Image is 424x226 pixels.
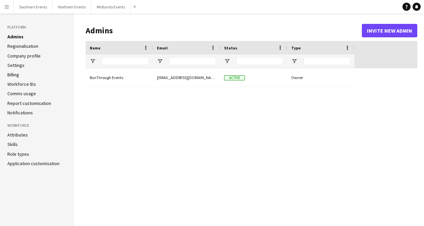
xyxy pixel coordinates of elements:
[224,75,245,80] span: Active
[236,57,283,65] input: Status Filter Input
[7,151,29,157] a: Role types
[7,90,36,97] a: Comms usage
[53,0,91,13] button: Northern Events
[90,58,96,64] button: Open Filter Menu
[7,122,67,128] h3: Workforce
[224,58,230,64] button: Open Filter Menu
[362,24,417,37] button: Invite new admin
[102,57,149,65] input: Name Filter Input
[86,68,153,87] div: RunThrough Events
[7,34,24,40] a: Admins
[7,53,41,59] a: Company profile
[7,24,67,30] h3: Platform
[91,0,131,13] button: Midlands Events
[7,72,19,78] a: Billing
[287,68,354,87] div: Owner
[7,81,36,87] a: Workforce IDs
[7,62,25,68] a: Settings
[7,43,38,49] a: Regionalisation
[90,45,100,50] span: Name
[169,57,216,65] input: Email Filter Input
[153,68,220,87] div: [EMAIL_ADDRESS][DOMAIN_NAME]
[157,58,163,64] button: Open Filter Menu
[291,58,297,64] button: Open Filter Menu
[86,26,362,36] h1: Admins
[14,0,53,13] button: Southern Events
[157,45,168,50] span: Email
[224,45,237,50] span: Status
[291,45,301,50] span: Type
[7,100,51,106] a: Report customisation
[303,57,350,65] input: Type Filter Input
[7,160,59,166] a: Application customisation
[7,141,18,147] a: Skills
[7,132,28,138] a: Attributes
[7,110,33,116] a: Notifications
